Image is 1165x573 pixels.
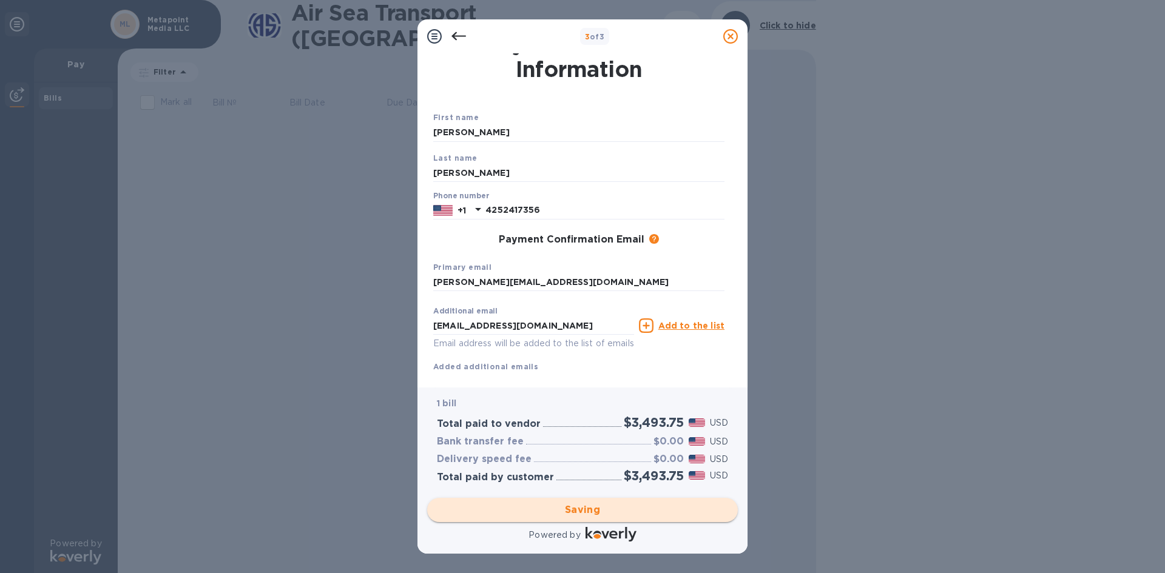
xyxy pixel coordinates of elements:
input: Enter your last name [433,164,724,182]
p: USD [710,469,728,482]
b: Added additional emails [433,362,538,371]
img: USD [689,455,705,463]
p: USD [710,453,728,466]
b: Primary email [433,263,491,272]
p: Powered by [528,529,580,541]
span: 3 [585,32,590,41]
b: Last name [433,153,478,163]
img: USD [689,437,705,446]
label: Additional email [433,308,498,315]
h3: Payment Confirmation Email [499,234,644,246]
p: USD [710,435,728,448]
h1: Payment Contact Information [433,31,724,82]
h3: $0.00 [653,454,684,465]
b: First name [433,113,479,122]
img: US [433,204,453,217]
input: Enter additional email [433,317,634,335]
img: Logo [586,527,637,541]
p: Email address will be added to the list of emails [433,337,634,350]
h3: Total paid by customer [437,472,554,483]
label: Phone number [433,193,489,200]
h3: Delivery speed fee [437,454,532,465]
h3: $0.00 [653,436,684,447]
b: of 3 [585,32,605,41]
h2: $3,493.75 [624,415,684,430]
h2: $3,493.75 [624,468,684,483]
input: Enter your first name [433,124,724,142]
p: +1 [458,204,466,216]
b: 1 bill [437,398,456,408]
p: USD [710,417,728,429]
h3: Total paid to vendor [437,418,541,430]
u: Add to the list [658,321,724,330]
h3: Bank transfer fee [437,436,524,447]
img: USD [689,471,705,480]
input: Enter your primary name [433,273,724,292]
img: USD [689,418,705,427]
input: Enter your phone number [485,201,724,219]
